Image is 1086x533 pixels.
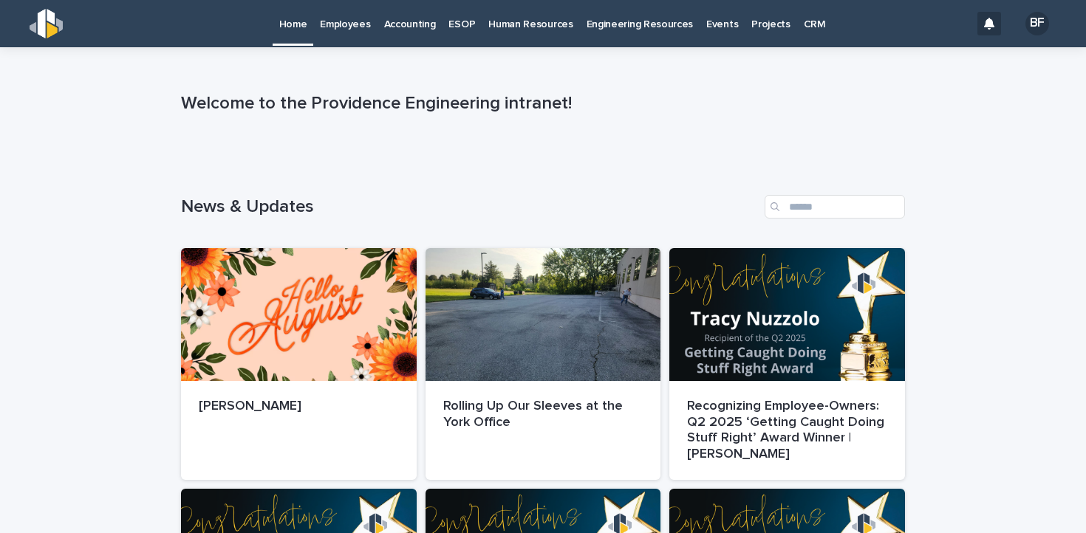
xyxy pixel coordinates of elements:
[687,399,887,462] p: Recognizing Employee-Owners: Q2 2025 ‘Getting Caught Doing Stuff Right’ Award Winner | [PERSON_NAME]
[181,196,759,218] h1: News & Updates
[765,195,905,219] input: Search
[1025,12,1049,35] div: BF
[199,399,399,415] p: [PERSON_NAME]
[669,248,905,480] a: Recognizing Employee-Owners: Q2 2025 ‘Getting Caught Doing Stuff Right’ Award Winner | [PERSON_NAME]
[30,9,63,38] img: s5b5MGTdWwFoU4EDV7nw
[443,399,643,430] p: Rolling Up Our Sleeves at the York Office
[426,248,661,480] a: Rolling Up Our Sleeves at the York Office
[181,93,899,114] p: Welcome to the Providence Engineering intranet!
[181,248,417,480] a: [PERSON_NAME]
